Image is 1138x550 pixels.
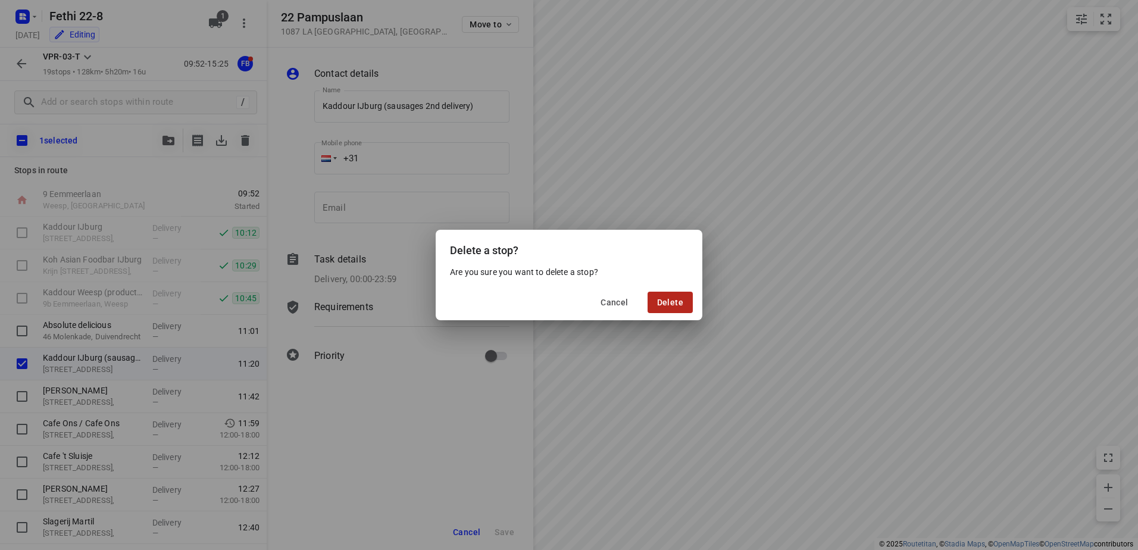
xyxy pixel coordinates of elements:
[591,292,637,313] button: Cancel
[450,266,688,278] p: Are you sure you want to delete a stop?
[601,298,628,307] span: Cancel
[648,292,693,313] button: Delete
[436,230,702,266] div: Delete a stop?
[657,298,683,307] span: Delete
